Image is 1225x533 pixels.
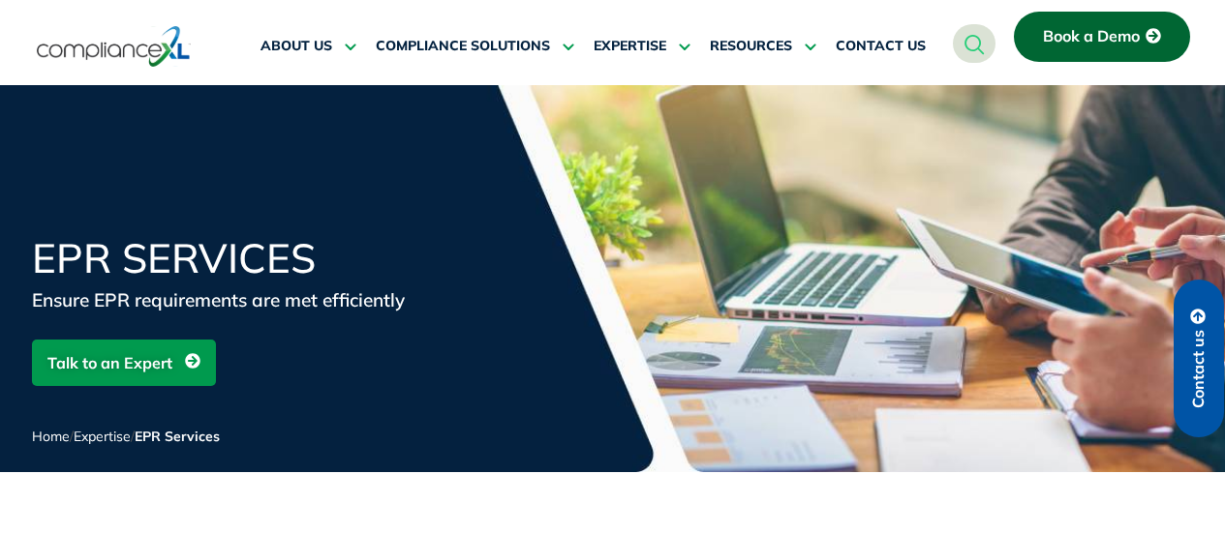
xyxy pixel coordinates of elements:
a: Book a Demo [1014,12,1190,62]
span: Talk to an Expert [47,344,172,381]
span: RESOURCES [710,38,792,55]
a: Expertise [74,428,131,445]
a: COMPLIANCE SOLUTIONS [376,23,574,70]
span: COMPLIANCE SOLUTIONS [376,38,550,55]
a: Talk to an Expert [32,340,216,386]
a: CONTACT US [836,23,926,70]
span: CONTACT US [836,38,926,55]
span: ABOUT US [260,38,332,55]
span: / / [32,428,220,445]
a: Contact us [1174,280,1224,437]
a: Home [32,428,70,445]
a: ABOUT US [260,23,356,70]
img: logo-one.svg [37,24,191,69]
a: EXPERTISE [594,23,690,70]
a: navsearch-button [953,24,995,63]
span: EXPERTISE [594,38,666,55]
a: RESOURCES [710,23,816,70]
span: Contact us [1190,330,1208,408]
h1: EPR Services [32,238,497,279]
span: EPR Services [135,428,220,445]
span: Book a Demo [1043,28,1140,45]
div: Ensure EPR requirements are met efficiently [32,286,497,313]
